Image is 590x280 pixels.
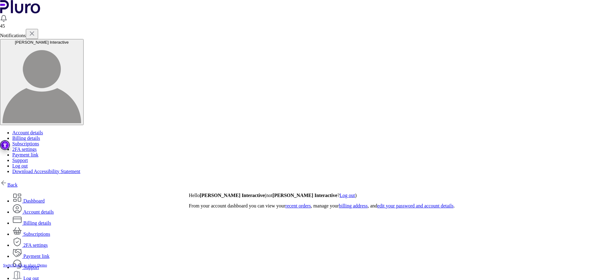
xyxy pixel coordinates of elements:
strong: [PERSON_NAME] Interactive [200,193,265,198]
a: Subscriptions [12,141,39,146]
a: Account details [12,209,54,215]
a: Payment link [12,152,38,157]
a: billing address [339,203,368,208]
a: 2FA settings [12,147,37,152]
a: Account details [12,130,43,135]
a: Payment link [12,254,49,259]
a: 2FA settings [12,243,48,248]
a: Switch back to pluro Demo [3,263,47,267]
a: Log out [12,163,28,168]
img: user avatar [2,45,81,123]
a: Support [12,158,28,163]
strong: [PERSON_NAME] Interactive [273,193,337,198]
a: Dashboard [12,198,45,203]
p: From your account dashboard you can view your , manage your , and . [189,203,590,209]
a: Log out [340,193,355,198]
a: Subscriptions [12,231,50,237]
a: Billing details [12,220,51,226]
p: Hello (not ? ) [189,193,590,198]
img: x.svg [28,30,36,37]
div: [PERSON_NAME] Interactive [2,40,81,45]
a: Download Accessibility Statement [12,169,80,174]
a: edit your password and account details [377,203,454,208]
a: Support [12,265,39,270]
a: Billing details [12,136,40,141]
a: recent orders [285,203,311,208]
